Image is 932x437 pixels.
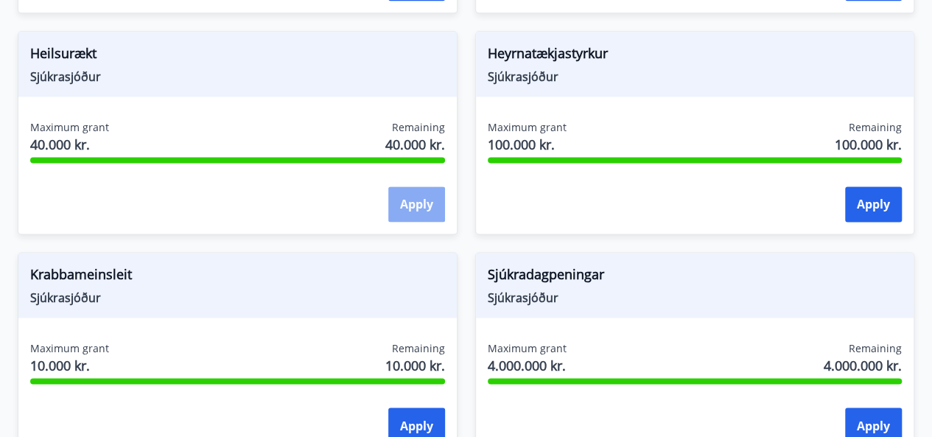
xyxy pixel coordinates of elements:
span: Heilsurækt [30,43,445,69]
span: Remaining [849,120,902,135]
span: Sjúkrasjóður [30,290,445,306]
span: 40.000 kr. [30,135,109,154]
button: Apply [845,186,902,222]
span: 100.000 kr. [835,135,902,154]
span: Remaining [849,341,902,356]
span: 10.000 kr. [385,356,445,375]
span: Krabbameinsleit [30,265,445,290]
span: Sjúkrasjóður [30,69,445,85]
span: 4.000.000 kr. [488,356,567,375]
span: Maximum grant [488,120,567,135]
span: Remaining [392,120,445,135]
span: Sjúkrasjóður [488,290,903,306]
span: Sjúkradagpeningar [488,265,903,290]
span: 10.000 kr. [30,356,109,375]
span: Sjúkrasjóður [488,69,903,85]
span: 100.000 kr. [488,135,567,154]
span: Maximum grant [488,341,567,356]
span: 40.000 kr. [385,135,445,154]
span: Remaining [392,341,445,356]
span: Maximum grant [30,341,109,356]
button: Apply [388,186,445,222]
span: 4.000.000 kr. [824,356,902,375]
span: Heyrnatækjastyrkur [488,43,903,69]
span: Maximum grant [30,120,109,135]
